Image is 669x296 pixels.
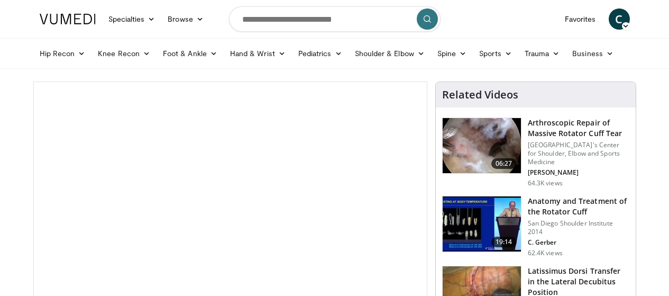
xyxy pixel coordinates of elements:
span: 06:27 [491,158,517,169]
a: Foot & Ankle [157,43,224,64]
h3: Arthroscopic Repair of Massive Rotator Cuff Tear [528,118,629,139]
p: [GEOGRAPHIC_DATA]'s Center for Shoulder, Elbow and Sports Medicine [528,141,629,166]
img: 281021_0002_1.png.150x105_q85_crop-smart_upscale.jpg [443,118,521,173]
p: San Diego Shoulder Institute 2014 [528,219,629,236]
p: C. Gerber [528,238,629,247]
h4: Related Videos [442,88,518,101]
a: Knee Recon [91,43,157,64]
a: Spine [431,43,473,64]
input: Search topics, interventions [229,6,441,32]
p: [PERSON_NAME] [528,168,629,177]
a: 19:14 Anatomy and Treatment of the Rotator Cuff San Diego Shoulder Institute 2014 C. Gerber 62.4K... [442,196,629,257]
a: Trauma [518,43,566,64]
a: 06:27 Arthroscopic Repair of Massive Rotator Cuff Tear [GEOGRAPHIC_DATA]'s Center for Shoulder, E... [442,118,629,187]
h3: Anatomy and Treatment of the Rotator Cuff [528,196,629,217]
a: Browse [161,8,210,30]
a: Hand & Wrist [224,43,292,64]
a: Shoulder & Elbow [349,43,431,64]
a: C [609,8,630,30]
a: Business [566,43,620,64]
span: 19:14 [491,237,517,247]
a: Specialties [102,8,162,30]
a: Hip Recon [33,43,92,64]
a: Pediatrics [292,43,349,64]
img: 58008271-3059-4eea-87a5-8726eb53a503.150x105_q85_crop-smart_upscale.jpg [443,196,521,252]
img: VuMedi Logo [40,14,96,24]
a: Sports [473,43,518,64]
p: 64.3K views [528,179,563,187]
a: Favorites [558,8,602,30]
p: 62.4K views [528,249,563,257]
